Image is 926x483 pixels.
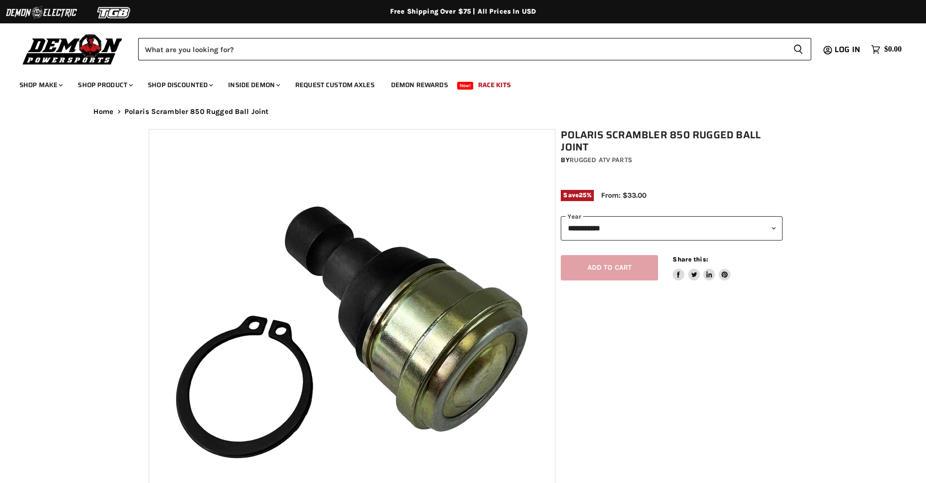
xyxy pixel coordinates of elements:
a: Shop Discounted [141,75,219,95]
a: Request Custom Axles [288,75,382,95]
img: Demon Powersports [19,32,126,66]
a: Shop Make [12,75,69,95]
a: Rugged ATV Parts [570,156,632,164]
span: 25 [579,191,587,199]
span: Save % [561,190,594,201]
span: Polaris Scrambler 850 Rugged Ball Joint [125,108,269,116]
a: Race Kits [471,75,518,95]
a: Shop Product [71,75,139,95]
div: by [561,155,783,166]
a: Home [93,108,114,116]
a: $0.00 [866,42,907,56]
a: Inside Demon [221,75,286,95]
aside: Share this: [673,255,730,281]
img: TGB Logo 2 [78,3,151,22]
input: Search [138,38,785,60]
nav: Breadcrumbs [74,108,852,116]
span: Log in [835,43,860,56]
span: From: $33.00 [601,191,646,200]
select: year [561,216,783,240]
ul: Main menu [12,71,899,95]
span: $0.00 [884,45,902,54]
form: Product [138,38,811,60]
a: Demon Rewards [384,75,455,95]
button: Search [785,38,811,60]
img: Demon Electric Logo 2 [5,3,78,22]
a: Log in [830,45,866,54]
div: Free Shipping Over $75 | All Prices In USD [74,7,852,16]
span: New! [457,82,474,90]
h1: Polaris Scrambler 850 Rugged Ball Joint [561,129,783,153]
span: Share this: [673,256,708,263]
